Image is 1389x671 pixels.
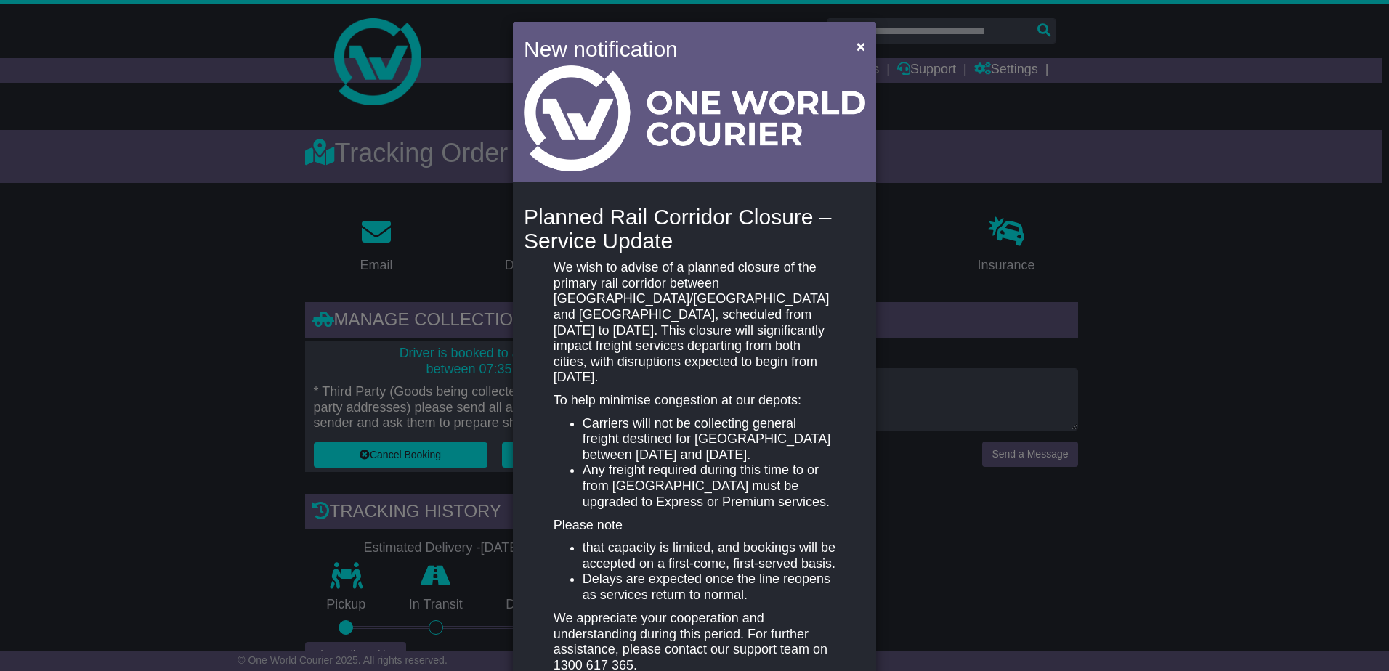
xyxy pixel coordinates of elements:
[524,205,865,253] h4: Planned Rail Corridor Closure – Service Update
[524,33,835,65] h4: New notification
[583,416,835,463] li: Carriers will not be collecting general freight destined for [GEOGRAPHIC_DATA] between [DATE] and...
[583,572,835,603] li: Delays are expected once the line reopens as services return to normal.
[524,65,865,171] img: Light
[554,260,835,386] p: We wish to advise of a planned closure of the primary rail corridor between [GEOGRAPHIC_DATA]/[GE...
[583,463,835,510] li: Any freight required during this time to or from [GEOGRAPHIC_DATA] must be upgraded to Express or...
[554,393,835,409] p: To help minimise congestion at our depots:
[857,38,865,54] span: ×
[849,31,872,61] button: Close
[583,540,835,572] li: that capacity is limited, and bookings will be accepted on a first-come, first-served basis.
[554,518,835,534] p: Please note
